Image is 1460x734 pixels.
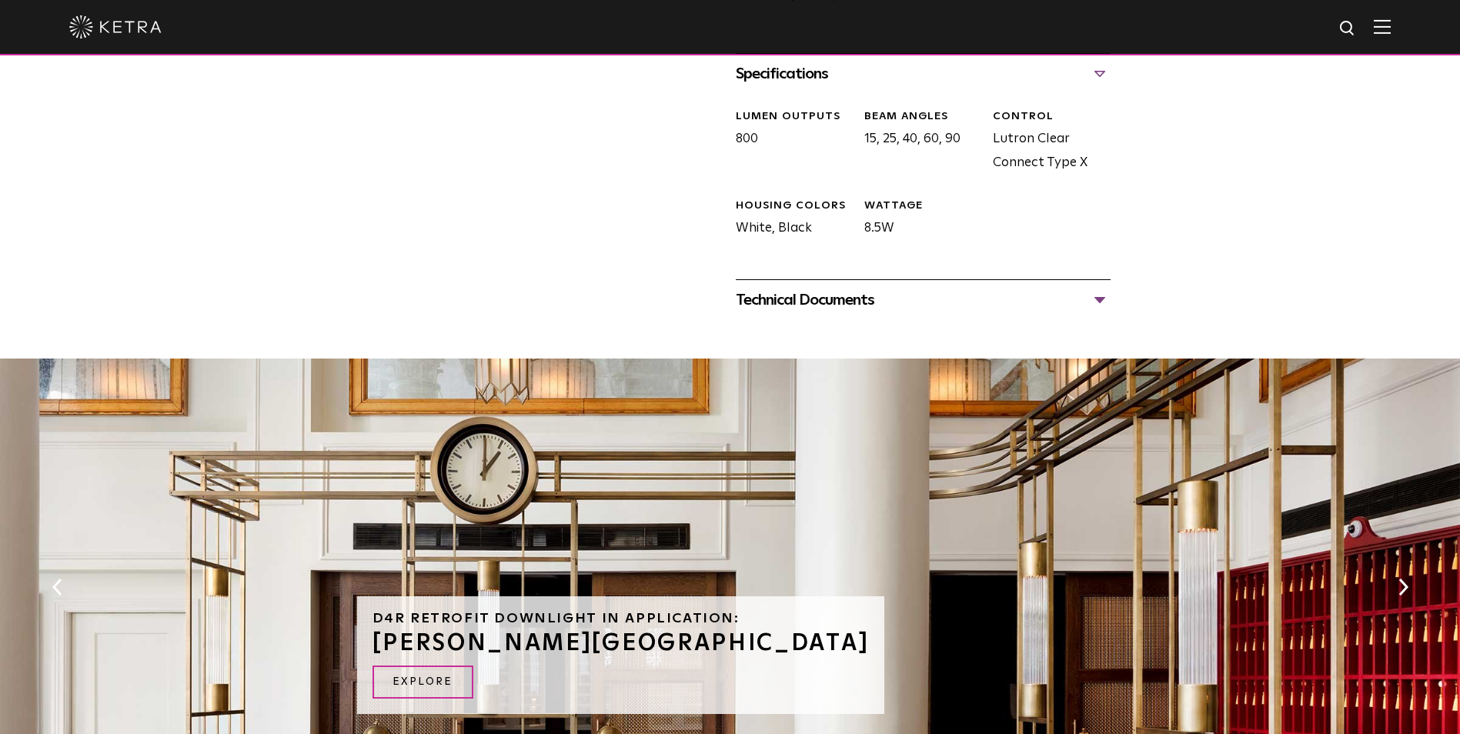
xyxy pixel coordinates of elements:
button: Previous [49,577,65,597]
div: Specifications [736,62,1111,86]
div: 8.5W [853,199,981,241]
div: HOUSING COLORS [736,199,853,214]
a: EXPLORE [373,666,473,699]
div: LUMEN OUTPUTS [736,109,853,125]
div: White, Black [724,199,853,241]
img: Hamburger%20Nav.svg [1374,19,1391,34]
img: search icon [1338,19,1358,38]
h6: D4R Retrofit Downlight in Application: [373,612,870,626]
h3: [PERSON_NAME][GEOGRAPHIC_DATA] [373,632,870,655]
div: CONTROL [993,109,1110,125]
div: Beam Angles [864,109,981,125]
img: ketra-logo-2019-white [69,15,162,38]
div: WATTAGE [864,199,981,214]
div: 800 [724,109,853,175]
button: Next [1395,577,1411,597]
div: Technical Documents [736,288,1111,312]
div: 15, 25, 40, 60, 90 [853,109,981,175]
div: Lutron Clear Connect Type X [981,109,1110,175]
